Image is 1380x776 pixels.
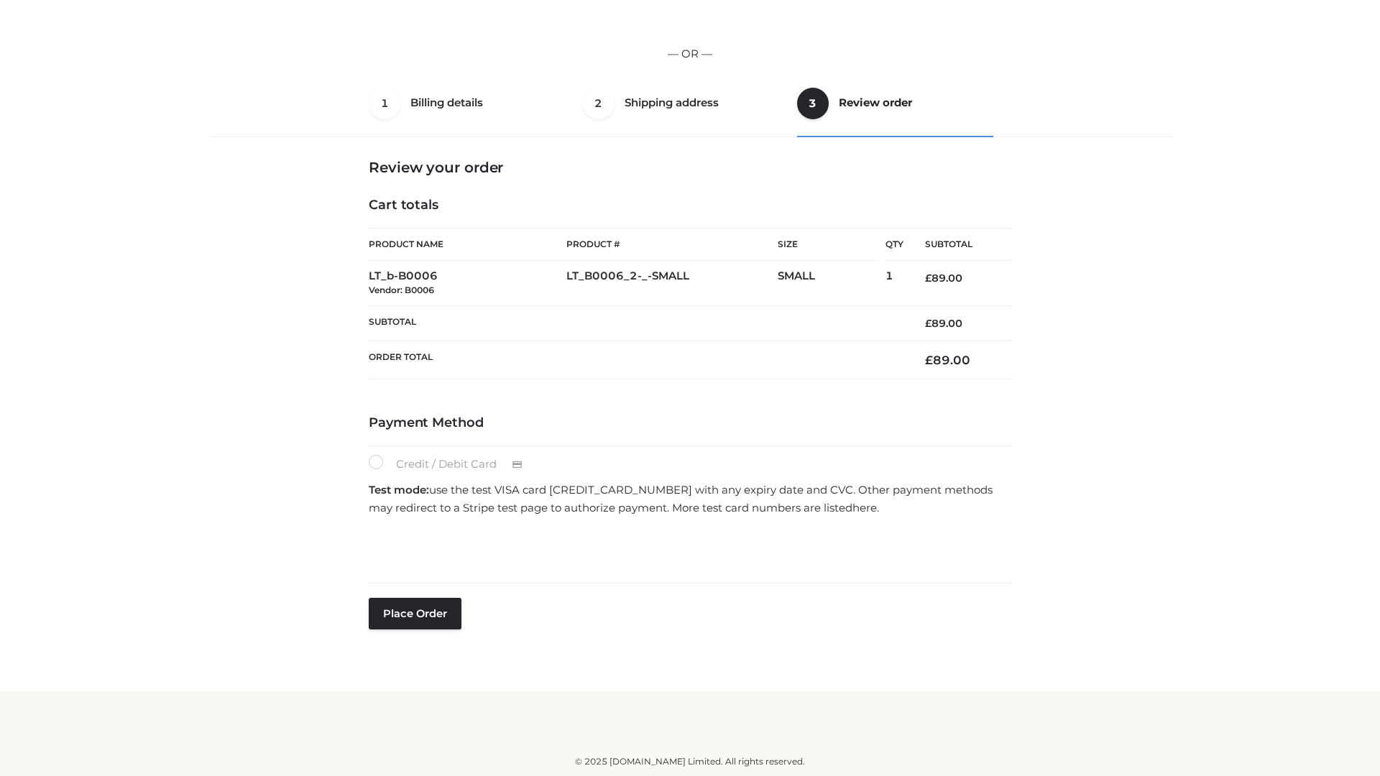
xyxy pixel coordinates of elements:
iframe: Secure payment input frame [366,522,1008,574]
th: Subtotal [903,228,1011,261]
label: Credit / Debit Card [369,455,538,474]
th: Order Total [369,341,903,379]
small: Vendor: B0006 [369,285,434,295]
bdi: 89.00 [925,317,962,330]
span: £ [925,272,931,285]
td: LT_B0006_2-_-SMALL [566,261,778,306]
span: £ [925,317,931,330]
td: LT_b-B0006 [369,261,566,306]
a: here [852,501,877,514]
h4: Payment Method [369,415,1011,431]
p: use the test VISA card [CREDIT_CARD_NUMBER] with any expiry date and CVC. Other payment methods m... [369,481,1011,517]
th: Product Name [369,228,566,261]
h3: Review your order [369,159,1011,176]
th: Product # [566,228,778,261]
th: Subtotal [369,305,903,341]
td: SMALL [778,261,885,306]
span: £ [925,353,933,367]
th: Size [778,228,878,261]
th: Qty [885,228,903,261]
strong: Test mode: [369,483,429,496]
p: — OR — [213,45,1167,63]
img: Credit / Debit Card [504,456,530,474]
div: © 2025 [DOMAIN_NAME] Limited. All rights reserved. [213,754,1167,769]
h4: Cart totals [369,198,1011,213]
td: 1 [885,261,903,306]
button: Place order [369,598,461,629]
bdi: 89.00 [925,353,970,367]
bdi: 89.00 [925,272,962,285]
